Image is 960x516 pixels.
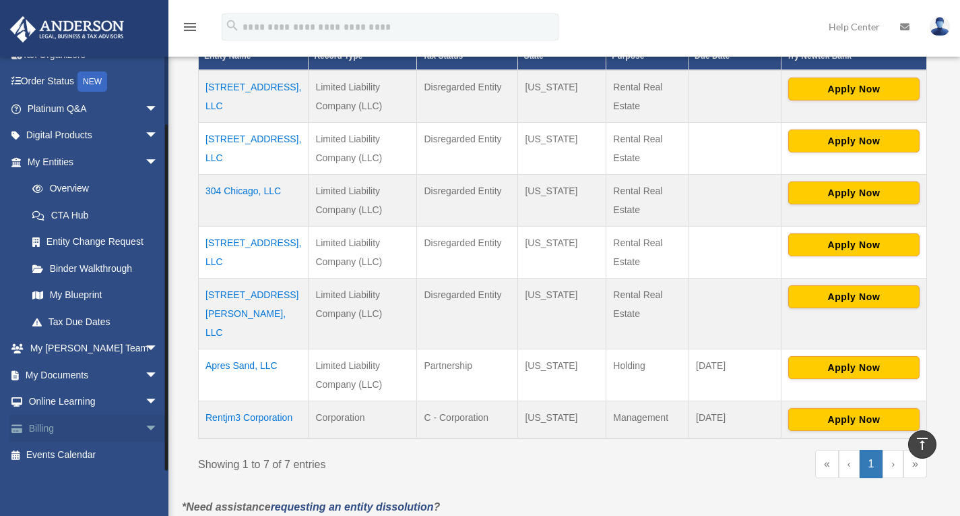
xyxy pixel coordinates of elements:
[309,70,417,123] td: Limited Liability Company (LLC)
[182,501,440,513] em: *Need assistance ?
[19,255,172,282] a: Binder Walkthrough
[518,123,606,175] td: [US_STATE]
[145,95,172,123] span: arrow_drop_down
[182,19,198,35] i: menu
[606,227,689,279] td: Rental Real Estate
[145,335,172,363] span: arrow_drop_down
[199,349,309,401] td: Apres Sand, LLC
[199,227,309,279] td: [STREET_ADDRESS], LLC
[606,175,689,227] td: Rental Real Estate
[417,227,518,279] td: Disregarded Entity
[199,123,309,175] td: [STREET_ADDRESS], LLC
[518,175,606,227] td: [US_STATE]
[689,401,781,439] td: [DATE]
[198,450,552,474] div: Showing 1 to 7 of 7 entries
[417,123,518,175] td: Disregarded Entity
[930,17,950,36] img: User Pic
[606,349,689,401] td: Holding
[606,123,689,175] td: Rental Real Estate
[199,175,309,227] td: 304 Chicago, LLC
[9,389,179,415] a: Online Learningarrow_drop_down
[309,123,417,175] td: Limited Liability Company (LLC)
[309,175,417,227] td: Limited Liability Company (LLC)
[788,356,920,379] button: Apply Now
[788,78,920,101] button: Apply Now
[9,442,179,469] a: Events Calendar
[417,175,518,227] td: Disregarded Entity
[9,362,179,389] a: My Documentsarrow_drop_down
[788,408,920,431] button: Apply Now
[271,501,434,513] a: requesting an entity dissolution
[518,349,606,401] td: [US_STATE]
[417,279,518,349] td: Disregarded Entity
[606,401,689,439] td: Management
[417,401,518,439] td: C - Corporation
[6,16,128,42] img: Anderson Advisors Platinum Portal
[9,68,179,96] a: Order StatusNEW
[309,401,417,439] td: Corporation
[518,401,606,439] td: [US_STATE]
[9,415,179,442] a: Billingarrow_drop_down
[19,229,172,256] a: Entity Change Request
[9,95,179,122] a: Platinum Q&Aarrow_drop_down
[77,71,107,92] div: NEW
[518,70,606,123] td: [US_STATE]
[225,18,240,33] i: search
[9,148,172,175] a: My Entitiesarrow_drop_down
[518,227,606,279] td: [US_STATE]
[199,279,309,349] td: [STREET_ADDRESS][PERSON_NAME], LLC
[606,70,689,123] td: Rental Real Estate
[145,148,172,176] span: arrow_drop_down
[606,279,689,349] td: Rental Real Estate
[9,335,179,362] a: My [PERSON_NAME] Teamarrow_drop_down
[309,227,417,279] td: Limited Liability Company (LLC)
[19,175,165,202] a: Overview
[199,70,309,123] td: [STREET_ADDRESS], LLC
[788,285,920,308] button: Apply Now
[145,362,172,389] span: arrow_drop_down
[309,349,417,401] td: Limited Liability Company (LLC)
[417,70,518,123] td: Disregarded Entity
[145,415,172,442] span: arrow_drop_down
[145,122,172,150] span: arrow_drop_down
[145,389,172,416] span: arrow_drop_down
[518,279,606,349] td: [US_STATE]
[788,130,920,152] button: Apply Now
[19,308,172,335] a: Tax Due Dates
[788,181,920,204] button: Apply Now
[19,202,172,229] a: CTA Hub
[199,401,309,439] td: Rentjm3 Corporation
[19,282,172,309] a: My Blueprint
[689,349,781,401] td: [DATE]
[815,450,839,478] a: First
[182,24,198,35] a: menu
[9,122,179,149] a: Digital Productsarrow_drop_down
[908,430,936,459] a: vertical_align_top
[309,279,417,349] td: Limited Liability Company (LLC)
[417,349,518,401] td: Partnership
[914,436,930,452] i: vertical_align_top
[788,233,920,256] button: Apply Now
